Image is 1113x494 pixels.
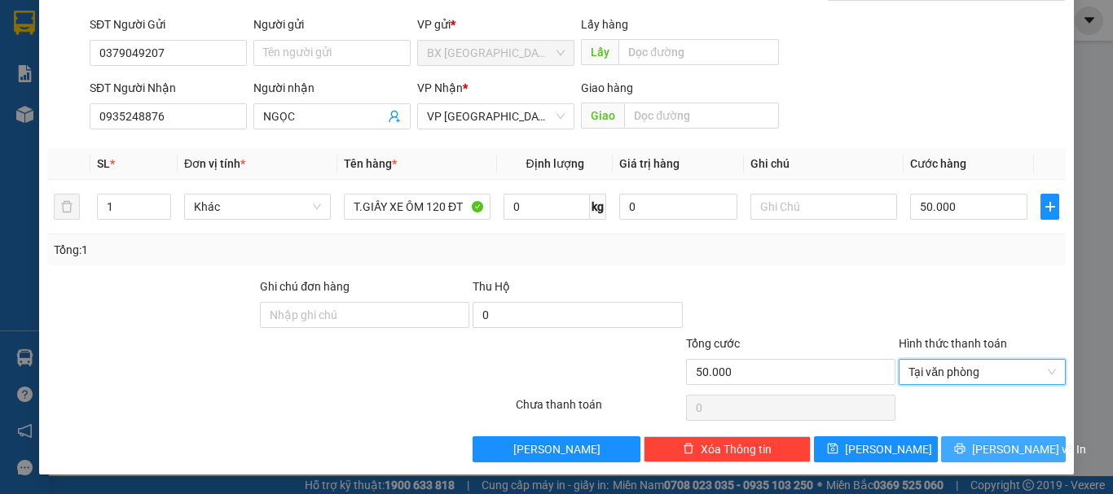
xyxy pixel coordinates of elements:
span: BX Quảng Ngãi [427,41,565,65]
input: Dọc đường [624,103,779,129]
label: Ghi chú đơn hàng [260,280,350,293]
span: Gửi: [7,94,30,109]
div: Chưa thanh toán [514,396,684,424]
input: Ghi Chú [750,194,897,220]
span: Định lượng [526,157,583,170]
span: plus [1041,200,1058,213]
span: kg [590,194,606,220]
button: [PERSON_NAME] [473,436,640,462]
button: save[PERSON_NAME] [814,436,939,462]
img: logo [7,12,55,85]
div: Tổng: 1 [54,241,431,259]
span: [PERSON_NAME] [845,440,932,458]
span: Xóa Thông tin [701,440,772,458]
label: Hình thức thanh toán [899,337,1007,350]
span: 0395043770 - [111,116,191,131]
span: Nhận: [7,116,191,131]
span: [PERSON_NAME] và In [972,440,1086,458]
span: BX [GEOGRAPHIC_DATA] - [30,94,183,109]
span: delete [683,443,694,456]
input: Dọc đường [618,39,779,65]
span: Ngã tư Ga - [42,116,191,131]
button: deleteXóa Thông tin [644,436,811,462]
div: SĐT Người Nhận [90,79,247,97]
span: [PERSON_NAME] [513,440,600,458]
button: delete [54,194,80,220]
span: Đơn vị tính [184,157,245,170]
span: Khác [194,195,321,219]
span: Giá trị hàng [619,157,680,170]
div: SĐT Người Gửi [90,15,247,33]
input: 0 [619,194,737,220]
div: Người nhận [253,79,411,97]
span: Tổng cước [686,337,740,350]
span: Tại văn phòng [908,360,1056,384]
span: BX Quảng Ngãi ĐT: [58,57,227,88]
span: Lấy [581,39,618,65]
span: user-add [388,110,401,123]
strong: CÔNG TY CP BÌNH TÂM [58,9,221,55]
span: Tên hàng [344,157,397,170]
div: Người gửi [253,15,411,33]
span: Giao hàng [581,81,633,94]
span: save [827,443,838,456]
span: Lấy hàng [581,18,628,31]
span: Cước hàng [910,157,966,170]
div: VP gửi [417,15,574,33]
span: Thu Hộ [473,280,510,293]
span: VP Nhận [417,81,463,94]
th: Ghi chú [744,148,904,180]
input: Ghi chú đơn hàng [260,302,469,328]
input: VD: Bàn, Ghế [344,194,491,220]
span: printer [954,443,966,456]
span: SL [97,157,110,170]
span: 0941 78 2525 [58,57,227,88]
button: plus [1040,194,1059,220]
span: VP Tân Bình [427,104,565,129]
span: Giao [581,103,624,129]
button: printer[PERSON_NAME] và In [941,436,1066,462]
